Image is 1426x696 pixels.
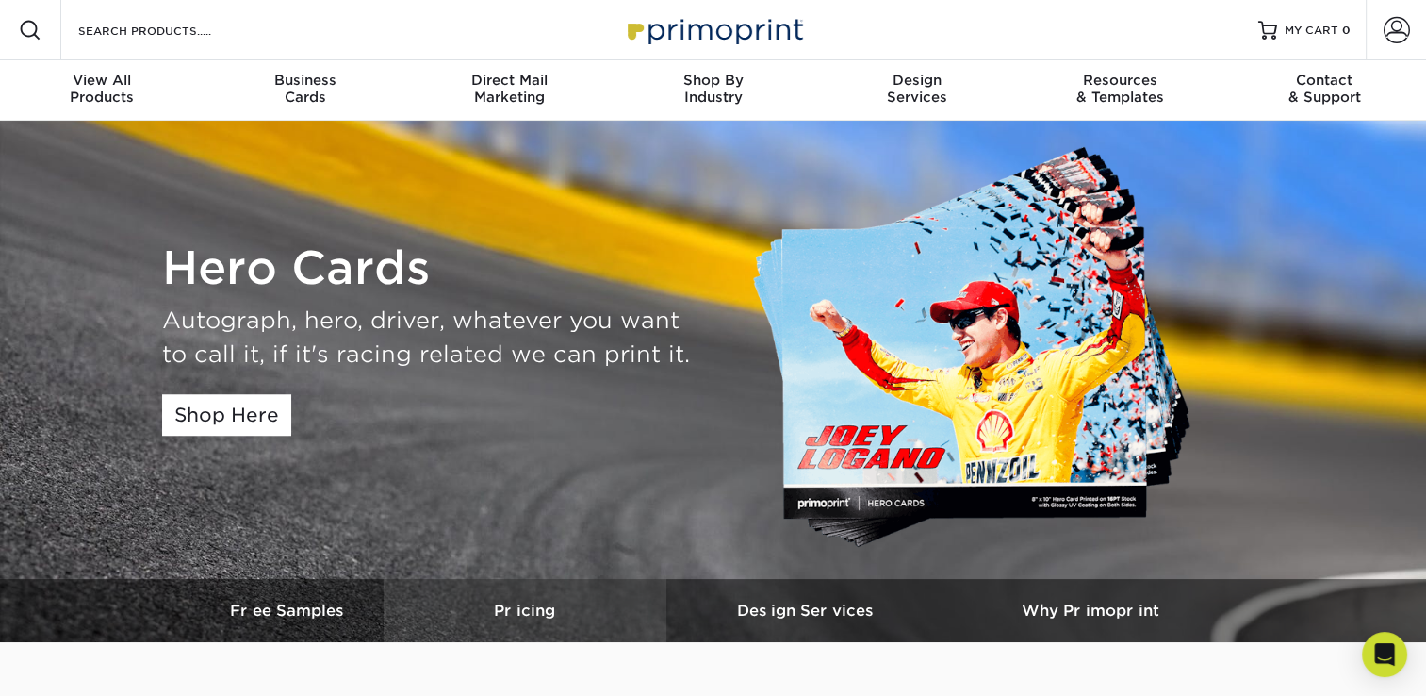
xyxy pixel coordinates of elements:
[204,60,407,121] a: BusinessCards
[815,60,1019,121] a: DesignServices
[815,72,1019,89] span: Design
[407,72,611,89] span: Direct Mail
[195,602,384,620] h3: Free Samples
[666,579,949,642] a: Design Services
[384,602,666,620] h3: Pricing
[1285,23,1338,39] span: MY CART
[815,72,1019,106] div: Services
[751,143,1213,556] img: Custom Hero Cards
[162,394,291,436] a: Shop Here
[949,579,1232,642] a: Why Primoprint
[162,304,699,372] div: Autograph, hero, driver, whatever you want to call it, if it's racing related we can print it.
[162,241,699,296] h1: Hero Cards
[1362,632,1407,677] div: Open Intercom Messenger
[204,72,407,106] div: Cards
[949,602,1232,620] h3: Why Primoprint
[384,579,666,642] a: Pricing
[407,60,611,121] a: Direct MailMarketing
[1222,72,1426,89] span: Contact
[195,579,384,642] a: Free Samples
[666,602,949,620] h3: Design Services
[5,638,160,689] iframe: Google Customer Reviews
[407,72,611,106] div: Marketing
[1222,60,1426,121] a: Contact& Support
[204,72,407,89] span: Business
[611,72,814,106] div: Industry
[1019,72,1222,89] span: Resources
[611,60,814,121] a: Shop ByIndustry
[1222,72,1426,106] div: & Support
[611,72,814,89] span: Shop By
[1019,72,1222,106] div: & Templates
[76,19,260,41] input: SEARCH PRODUCTS.....
[1342,24,1351,37] span: 0
[619,9,808,50] img: Primoprint
[1019,60,1222,121] a: Resources& Templates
